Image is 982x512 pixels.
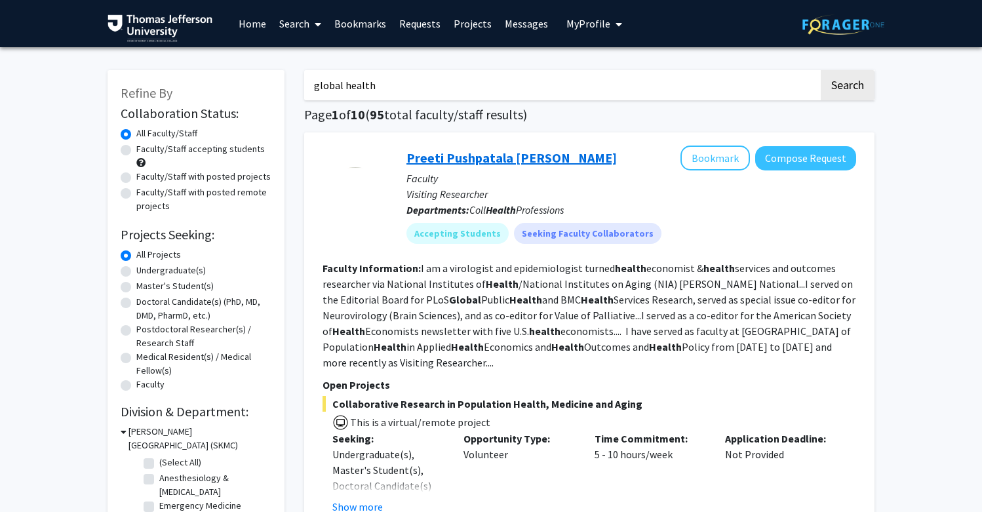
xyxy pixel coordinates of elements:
[406,170,856,186] p: Faculty
[351,106,365,123] span: 10
[374,340,406,353] b: Health
[703,262,735,275] b: health
[566,17,610,30] span: My Profile
[121,106,271,121] h2: Collaboration Status:
[10,453,56,502] iframe: Chat
[463,431,575,446] p: Opportunity Type:
[136,378,165,391] label: Faculty
[406,203,469,216] b: Departments:
[136,350,271,378] label: Medical Resident(s) / Medical Fellow(s)
[802,14,884,35] img: ForagerOne Logo
[121,227,271,243] h2: Projects Seeking:
[406,186,856,202] p: Visiting Researcher
[136,323,271,350] label: Postdoctoral Researcher(s) / Research Staff
[486,203,516,216] b: Health
[323,396,856,412] span: Collaborative Research in Population Health, Medicine and Aging
[332,431,444,446] p: Seeking:
[323,262,855,369] fg-read-more: I am a virologist and epidemiologist turned economist & services and outcomes researcher via Nati...
[595,431,706,446] p: Time Commitment:
[136,186,271,213] label: Faculty/Staff with posted remote projects
[304,107,874,123] h1: Page of ( total faculty/staff results)
[451,340,484,353] b: Health
[581,293,614,306] b: Health
[406,223,509,244] mat-chip: Accepting Students
[136,170,271,184] label: Faculty/Staff with posted projects
[615,262,646,275] b: health
[498,1,555,47] a: Messages
[304,70,819,100] input: Search Keywords
[136,248,181,262] label: All Projects
[447,1,498,47] a: Projects
[821,70,874,100] button: Search
[159,456,201,469] label: (Select All)
[725,431,836,446] p: Application Deadline:
[332,106,339,123] span: 1
[529,325,560,338] b: health
[108,14,212,42] img: Thomas Jefferson University Logo
[680,146,750,170] button: Add Preeti Pushpatala Zanwar to Bookmarks
[323,377,856,393] p: Open Projects
[449,293,481,306] b: Global
[509,293,542,306] b: Health
[136,279,214,293] label: Master's Student(s)
[551,340,584,353] b: Health
[406,149,617,166] a: Preeti Pushpatala [PERSON_NAME]
[486,277,519,290] b: Health
[349,416,490,429] span: This is a virtual/remote project
[323,262,421,275] b: Faculty Information:
[136,127,197,140] label: All Faculty/Staff
[128,425,271,452] h3: [PERSON_NAME][GEOGRAPHIC_DATA] (SKMC)
[514,223,661,244] mat-chip: Seeking Faculty Collaborators
[328,1,393,47] a: Bookmarks
[273,1,328,47] a: Search
[136,264,206,277] label: Undergraduate(s)
[393,1,447,47] a: Requests
[232,1,273,47] a: Home
[469,203,564,216] span: Coll Professions
[755,146,856,170] button: Compose Request to Preeti Pushpatala Zanwar
[649,340,682,353] b: Health
[136,295,271,323] label: Doctoral Candidate(s) (PhD, MD, DMD, PharmD, etc.)
[370,106,384,123] span: 95
[121,404,271,420] h2: Division & Department:
[332,325,365,338] b: Health
[136,142,265,156] label: Faculty/Staff accepting students
[159,471,268,499] label: Anesthesiology & [MEDICAL_DATA]
[121,85,172,101] span: Refine By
